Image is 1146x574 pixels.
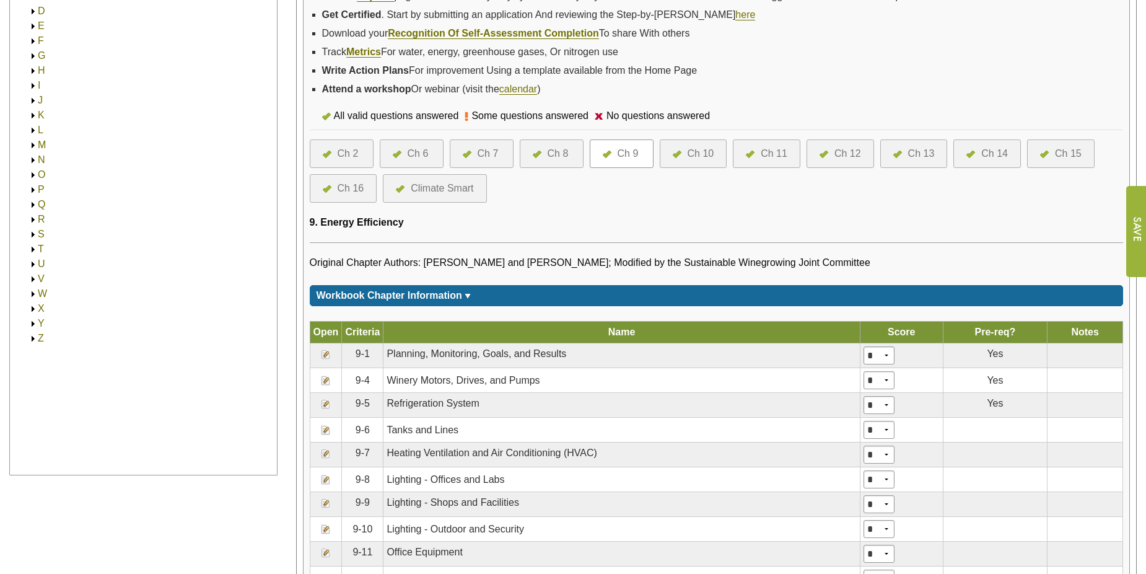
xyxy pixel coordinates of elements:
[396,181,473,196] a: Climate Smart
[735,9,755,20] a: here
[342,343,383,368] td: 9-1
[38,110,45,120] a: K
[38,214,45,224] a: R
[966,146,1008,161] a: Ch 14
[28,289,38,299] img: Expand W
[346,46,381,58] a: Metrics
[820,146,861,161] a: Ch 12
[310,217,404,227] span: 9. Energy Efficiency
[323,151,331,158] img: icon-all-questions-answered.png
[383,492,860,517] td: Lighting - Shops and Facilities
[834,146,861,161] div: Ch 12
[820,151,828,158] img: icon-all-questions-answered.png
[38,35,44,46] a: F
[38,199,45,210] a: Q
[746,151,755,158] img: icon-all-questions-answered.png
[38,333,44,343] a: Z
[322,113,331,120] img: icon-all-questions-answered.png
[323,146,361,161] a: Ch 2
[38,258,45,269] a: U
[468,108,595,123] div: Some questions answered
[28,230,38,239] img: Expand S
[310,322,342,343] th: Open
[323,185,331,193] img: icon-all-questions-answered.png
[342,418,383,443] td: 9-6
[28,156,38,165] img: Expand N
[322,61,1124,80] li: For improvement Using a template available from the Home Page
[342,322,383,343] th: Criteria
[317,290,462,301] span: Workbook Chapter Information
[28,260,38,269] img: Expand U
[478,146,499,161] div: Ch 7
[342,368,383,393] td: 9-4
[28,275,38,284] img: Expand V
[411,181,473,196] div: Climate Smart
[893,146,935,161] a: Ch 13
[322,80,1124,99] li: Or webinar (visit the )
[310,285,1124,306] div: Click for more or less content
[331,108,465,123] div: All valid questions answered
[533,151,541,158] img: icon-all-questions-answered.png
[465,294,471,298] img: sort_arrow_down.gif
[761,146,787,161] div: Ch 11
[383,343,860,368] td: Planning, Monitoring, Goals, and Results
[342,492,383,517] td: 9-9
[388,28,598,38] strong: Recognition Of Self-Assessment Completion
[860,322,943,343] th: Score
[746,146,787,161] a: Ch 11
[383,322,860,343] th: Name
[966,151,975,158] img: icon-all-questions-answered.png
[38,184,45,195] a: P
[38,50,45,61] a: G
[383,542,860,567] td: Office Equipment
[981,146,1008,161] div: Ch 14
[688,146,714,161] div: Ch 10
[38,318,45,329] a: Y
[38,154,45,165] a: N
[323,181,364,196] a: Ch 16
[338,146,359,161] div: Ch 2
[603,108,716,123] div: No questions answered
[408,146,429,161] div: Ch 6
[1048,322,1123,343] th: Notes
[38,244,44,254] a: T
[28,334,38,343] img: Expand Z
[342,393,383,418] td: 9-5
[322,6,1124,24] li: . Start by submitting an application And reviewing the Step-by-[PERSON_NAME]
[943,322,1048,343] th: Pre-req?
[383,393,860,418] td: Refrigeration System
[28,51,38,61] img: Expand G
[396,185,405,193] img: icon-all-questions-answered.png
[1126,186,1146,277] input: Submit
[465,112,468,121] img: icon-some-questions-answered.png
[28,111,38,120] img: Expand K
[322,84,411,94] strong: Attend a workshop
[943,368,1048,393] td: Yes
[383,368,860,393] td: Winery Motors, Drives, and Pumps
[322,9,382,20] strong: Get Certified
[908,146,935,161] div: Ch 13
[673,146,714,161] a: Ch 10
[310,257,870,268] span: Original Chapter Authors: [PERSON_NAME] and [PERSON_NAME]; Modified by the Sustainable Winegrowin...
[322,43,1124,61] li: Track For water, energy, greenhouse gases, Or nitrogen use
[28,126,38,135] img: Expand L
[38,95,43,105] a: J
[38,65,45,76] a: H
[383,443,860,467] td: Heating Ventilation and Air Conditioning (HVAC)
[943,343,1048,368] td: Yes
[463,146,501,161] a: Ch 7
[28,22,38,31] img: Expand E
[28,319,38,329] img: Expand Y
[38,273,45,284] a: V
[342,542,383,567] td: 9-11
[618,146,639,161] div: Ch 9
[28,96,38,105] img: Expand J
[28,245,38,254] img: Expand T
[28,37,38,46] img: Expand F
[342,467,383,492] td: 9-8
[38,303,45,314] a: X
[673,151,681,158] img: icon-all-questions-answered.png
[943,393,1048,418] td: Yes
[393,146,431,161] a: Ch 6
[38,229,45,239] a: S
